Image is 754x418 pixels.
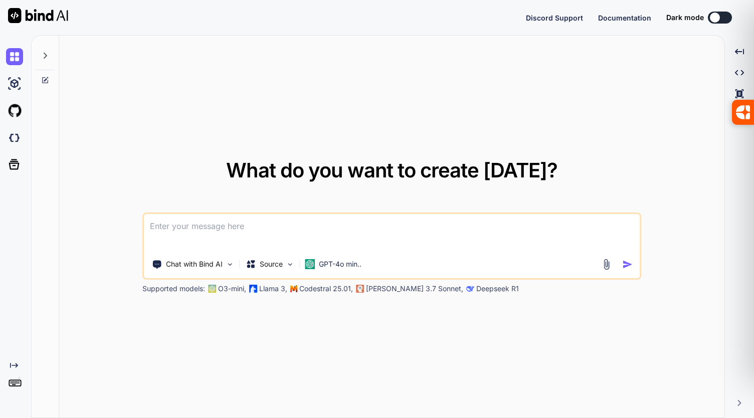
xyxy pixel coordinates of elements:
[6,48,23,65] img: chat
[6,75,23,92] img: ai-studio
[260,259,283,269] p: Source
[476,284,519,294] p: Deepseek R1
[366,284,463,294] p: [PERSON_NAME] 3.7 Sonnet,
[142,284,205,294] p: Supported models:
[526,13,583,23] button: Discord Support
[249,285,257,293] img: Llama2
[226,158,557,182] span: What do you want to create [DATE]?
[166,259,223,269] p: Chat with Bind AI
[8,8,68,23] img: Bind AI
[290,285,297,292] img: Mistral-AI
[666,13,704,23] span: Dark mode
[526,14,583,22] span: Discord Support
[208,285,216,293] img: GPT-4
[598,13,651,23] button: Documentation
[305,259,315,269] img: GPT-4o mini
[623,259,633,270] img: icon
[601,259,613,270] img: attachment
[319,259,361,269] p: GPT-4o min..
[356,285,364,293] img: claude
[6,102,23,119] img: githubLight
[259,284,287,294] p: Llama 3,
[226,260,234,269] img: Pick Tools
[286,260,294,269] img: Pick Models
[598,14,651,22] span: Documentation
[466,285,474,293] img: claude
[299,284,353,294] p: Codestral 25.01,
[6,129,23,146] img: darkCloudIdeIcon
[218,284,246,294] p: O3-mini,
